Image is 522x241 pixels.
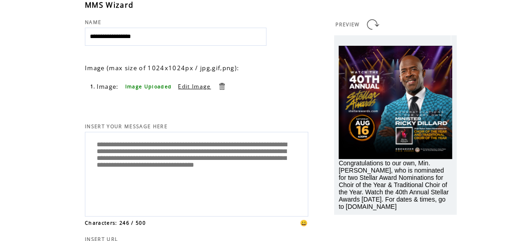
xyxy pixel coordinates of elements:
span: Congratulations to our own, Min. [PERSON_NAME], who is nominated for two Stellar Award Nomination... [339,159,448,210]
span: INSERT YOUR MESSAGE HERE [85,123,167,130]
a: Edit Image [178,82,211,90]
span: 😀 [300,219,308,227]
a: Delete this item [217,82,226,91]
span: Image: [97,82,119,91]
span: NAME [85,19,101,25]
span: PREVIEW [335,21,359,28]
span: Image (max size of 1024x1024px / jpg,gif,png): [85,64,239,72]
span: Image Uploaded [125,83,172,90]
span: Characters: 246 / 500 [85,220,146,226]
span: 1. [90,83,96,90]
